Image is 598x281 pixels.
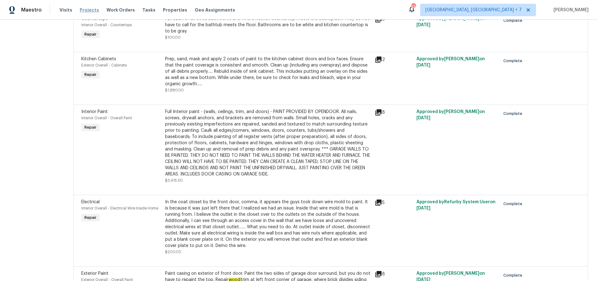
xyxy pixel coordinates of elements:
span: Exterior Overall - Cabinets [81,63,127,67]
span: $3,415.50 [165,179,183,182]
span: Approved by [PERSON_NAME] on [416,17,485,27]
span: Geo Assignments [195,7,235,13]
span: Approved by Refurby System User on [416,200,496,210]
div: Prep, sand, mask and apply 2 coats of paint to the kitchen cabinet doors and box faces. Ensure th... [165,56,371,87]
span: Repair [82,214,99,221]
span: Interior Overall - Electrical Wire Inside Home [81,206,158,210]
span: Complete [503,111,525,117]
span: Properties [163,7,187,13]
span: Repair [82,124,99,131]
div: Full Interior paint - (walls, ceilings, trim, and doors) - PAINT PROVIDED BY OPENDOOR. All nails,... [165,109,371,177]
span: [GEOGRAPHIC_DATA], [GEOGRAPHIC_DATA] + 7 [425,7,522,13]
div: 53 [411,4,415,10]
span: [DATE] [416,116,430,120]
span: Interior Paint [81,110,108,114]
div: 5 [375,199,413,206]
span: Exterior Paint [81,271,108,276]
div: 2 [375,56,413,63]
span: [DATE] [416,63,430,67]
span: $100.00 [165,36,181,39]
span: Complete [503,58,525,64]
span: $1,880.00 [165,88,184,92]
span: Complete [503,272,525,279]
span: Maestro [21,7,42,13]
span: [DATE] [416,206,430,210]
div: Full caulk of all three bathrooms and where kitchen countertop meets the backsplash. They do not ... [165,16,371,34]
span: Repair [82,31,99,37]
span: Approved by [PERSON_NAME] on [416,110,485,120]
span: Kitchen Cabinets [81,57,116,61]
span: [DATE] [416,23,430,27]
div: In the coat closet by the front door, comma, it appears the guys took down wire mold to paint. It... [165,199,371,249]
span: $200.00 [165,250,181,254]
span: Projects [80,7,99,13]
span: Work Orders [107,7,135,13]
span: Interior Overall - Overall Paint [81,116,132,120]
span: Complete [503,17,525,24]
span: Approved by [PERSON_NAME] on [416,57,485,67]
span: Interior Overall - Countertops [81,23,132,27]
span: Visits [59,7,72,13]
div: 8 [375,270,413,278]
span: Tasks [142,8,155,12]
span: Repair [82,71,99,78]
div: 8 [375,109,413,116]
span: [PERSON_NAME] [551,7,589,13]
span: Countertops [81,17,108,21]
span: Electrical [81,200,100,204]
span: Complete [503,201,525,207]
